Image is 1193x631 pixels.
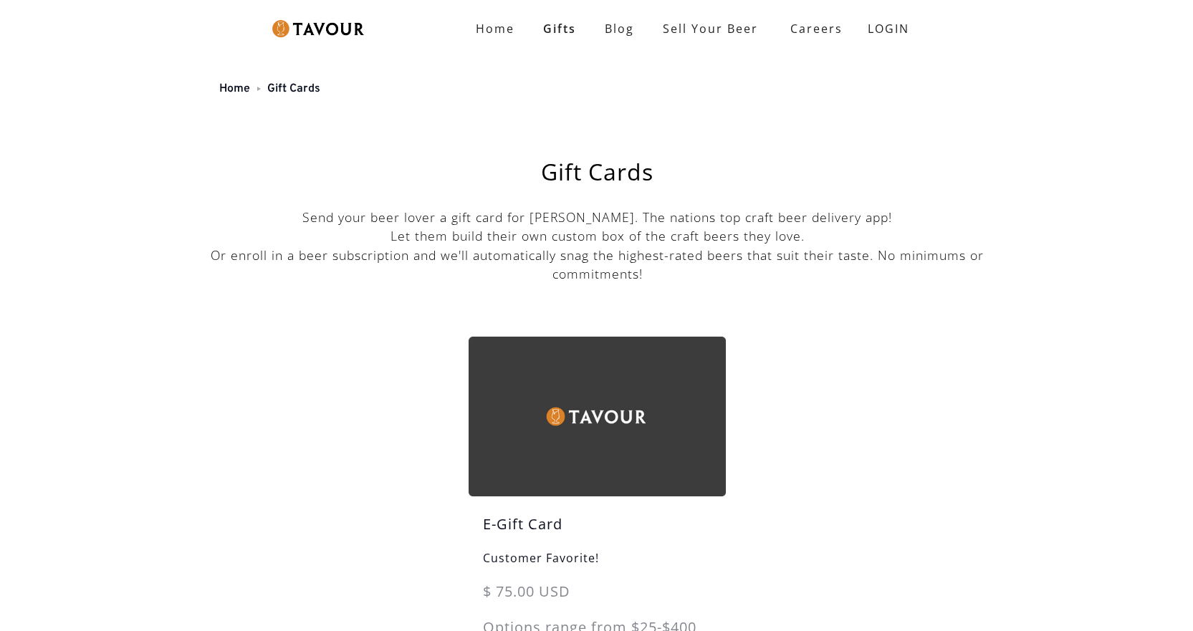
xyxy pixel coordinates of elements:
[229,160,966,183] h1: Gift Cards
[590,14,648,43] a: Blog
[476,21,514,37] strong: Home
[790,14,843,43] strong: Careers
[267,82,320,96] a: Gift Cards
[469,549,727,581] h6: Customer Favorite!
[469,514,727,549] h5: E-Gift Card
[648,14,772,43] a: Sell Your Beer
[469,581,727,617] div: $ 75.00 USD
[193,208,1002,284] p: Send your beer lover a gift card for [PERSON_NAME]. The nations top craft beer delivery app! Let ...
[853,14,924,43] a: LOGIN
[219,82,250,96] a: Home
[529,14,590,43] a: Gifts
[461,14,529,43] a: Home
[772,9,853,49] a: Careers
